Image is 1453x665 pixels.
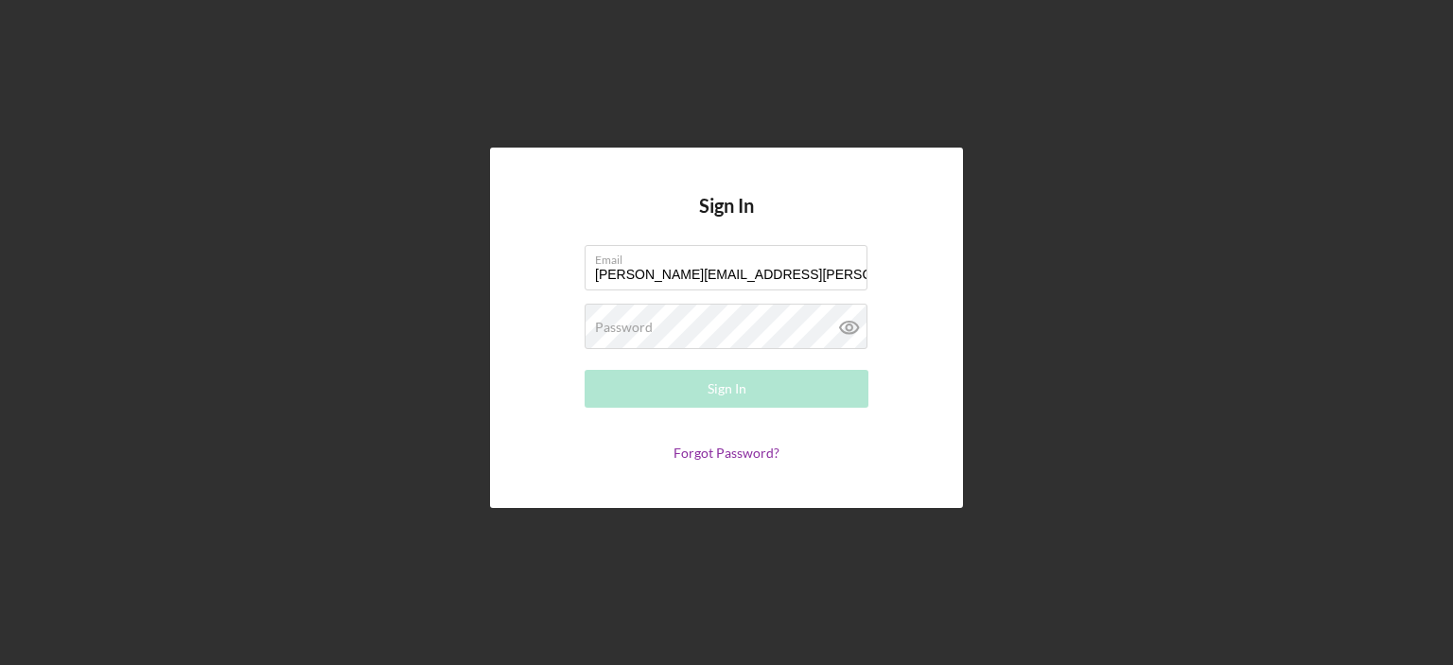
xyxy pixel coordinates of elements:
[595,246,867,267] label: Email
[708,370,746,408] div: Sign In
[699,195,754,245] h4: Sign In
[674,445,779,461] a: Forgot Password?
[595,320,653,335] label: Password
[585,370,868,408] button: Sign In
